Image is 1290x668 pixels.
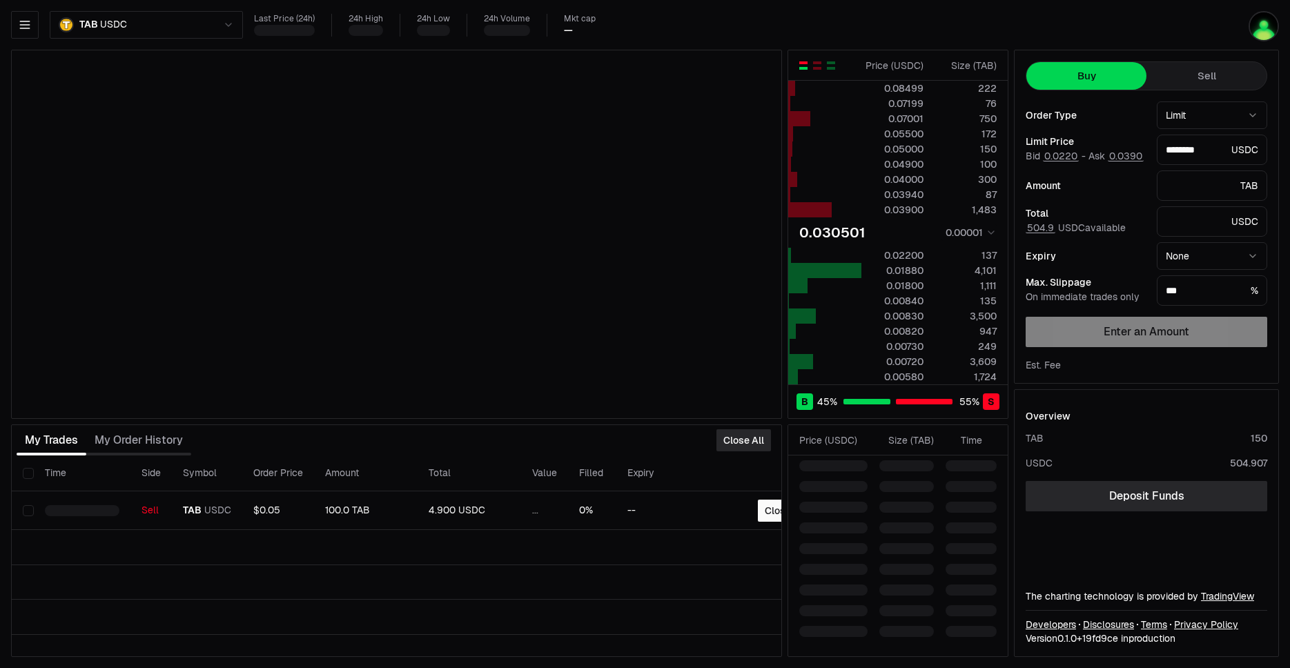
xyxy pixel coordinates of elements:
div: 1,724 [935,370,997,384]
div: 947 [935,324,997,338]
th: Symbol [172,455,242,491]
div: 100.0 TAB [325,504,407,517]
a: Disclosures [1083,618,1134,631]
div: 0.00820 [862,324,923,338]
button: Show Buy Orders Only [825,60,837,71]
img: sh3sh [1249,11,1279,41]
span: $0.05 [253,504,280,516]
a: TradingView [1201,590,1254,602]
span: USDC [204,504,231,517]
button: 0.0220 [1043,150,1079,161]
div: USDC [1157,206,1267,237]
button: Close [758,500,798,522]
span: 19fd9ce523bc6d016ad9711f892cddf4dbe4b51f [1082,632,1118,645]
button: My Order History [86,426,191,454]
div: 0.00840 [862,294,923,308]
div: 0.04000 [862,173,923,186]
div: Amount [1026,181,1146,190]
div: Time [946,433,982,447]
img: TAB.png [59,17,74,32]
div: % [1157,275,1267,306]
span: USDC available [1026,222,1126,234]
div: 4,101 [935,264,997,277]
div: 135 [935,294,997,308]
span: Ask [1088,150,1144,163]
div: 0.05500 [862,127,923,141]
div: TAB [1157,170,1267,201]
div: 1,483 [935,203,997,217]
div: Price ( USDC ) [862,59,923,72]
button: Buy [1026,62,1146,90]
div: 24h Volume [484,14,530,24]
div: 0% [579,504,605,517]
th: Total [418,455,521,491]
span: B [801,395,808,409]
div: 4.900 USDC [429,504,510,517]
button: Show Buy and Sell Orders [798,60,809,71]
div: Est. Fee [1026,358,1061,372]
th: Time [34,455,130,491]
th: Order Price [242,455,314,491]
div: ... [532,504,557,517]
div: 0.00830 [862,309,923,323]
a: Developers [1026,618,1076,631]
div: 0.07199 [862,97,923,110]
div: Order Type [1026,110,1146,120]
button: 0.00001 [941,224,997,241]
div: Size ( TAB ) [879,433,934,447]
div: Version 0.1.0 + in production [1026,631,1267,645]
div: 100 [935,157,997,171]
div: 3,500 [935,309,997,323]
div: The charting technology is provided by [1026,589,1267,603]
iframe: Financial Chart [12,50,781,418]
div: USDC [1157,135,1267,165]
div: 0.030501 [799,223,866,242]
div: USDC [1026,456,1053,470]
div: Overview [1026,409,1071,423]
div: 1,111 [935,279,997,293]
div: 172 [935,127,997,141]
div: 137 [935,248,997,262]
div: 0.02200 [862,248,923,262]
button: Select all [23,468,34,479]
span: Bid - [1026,150,1086,163]
div: 0.05000 [862,142,923,156]
div: 0.03900 [862,203,923,217]
div: Size ( TAB ) [935,59,997,72]
a: Terms [1141,618,1167,631]
div: 0.00580 [862,370,923,384]
th: Expiry [616,455,710,491]
button: Select row [23,505,34,516]
div: 87 [935,188,997,202]
button: Show Sell Orders Only [812,60,823,71]
span: 45 % [817,395,837,409]
span: TAB [183,504,202,517]
button: My Trades [17,426,86,454]
div: 504.907 [1230,456,1267,470]
td: -- [616,491,710,530]
div: — [564,24,573,37]
button: Sell [1146,62,1267,90]
div: Expiry [1026,251,1146,261]
a: Deposit Funds [1026,481,1267,511]
div: Max. Slippage [1026,277,1146,287]
div: Last Price (24h) [254,14,315,24]
div: 0.01880 [862,264,923,277]
div: 24h Low [417,14,450,24]
div: 24h High [349,14,383,24]
div: On immediate trades only [1026,291,1146,304]
span: TAB [79,19,97,31]
a: Privacy Policy [1174,618,1238,631]
div: 0.04900 [862,157,923,171]
th: Filled [568,455,616,491]
button: 0.0390 [1108,150,1144,161]
button: Close All [716,429,771,451]
div: Mkt cap [564,14,596,24]
div: 3,609 [935,355,997,369]
div: TAB [1026,431,1044,445]
button: Limit [1157,101,1267,129]
th: Amount [314,455,418,491]
div: Total [1026,208,1146,218]
span: 55 % [959,395,979,409]
div: 249 [935,340,997,353]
